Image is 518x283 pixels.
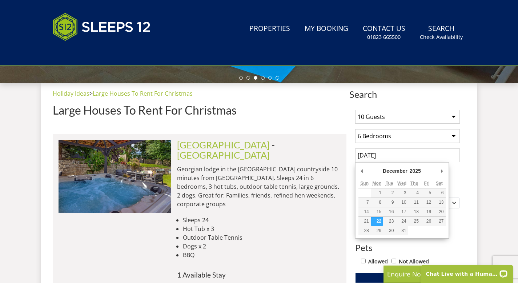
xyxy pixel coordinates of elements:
[177,150,270,160] a: [GEOGRAPHIC_DATA]
[355,273,460,283] button: Update
[177,139,275,160] span: -
[420,33,463,41] small: Check Availability
[399,258,429,266] label: Not Allowed
[382,166,409,176] div: December
[358,166,366,176] button: Previous Month
[410,181,418,186] abbr: Thursday
[395,188,408,198] button: 3
[49,49,125,56] iframe: Customer reviews powered by Trustpilot
[383,198,395,207] button: 9
[360,21,408,44] a: Contact Us01823 665500
[395,198,408,207] button: 10
[53,104,346,116] h1: Large Houses To Rent For Christmas
[93,89,193,97] a: Large Houses To Rent For Christmas
[433,207,445,216] button: 20
[358,207,371,216] button: 14
[386,181,393,186] abbr: Tuesday
[355,243,460,252] h3: Pets
[408,198,421,207] button: 11
[424,181,429,186] abbr: Friday
[371,226,383,235] button: 29
[433,198,445,207] button: 13
[436,181,443,186] abbr: Saturday
[373,181,382,186] abbr: Monday
[421,217,433,226] button: 26
[183,224,341,233] li: Hot Tub x 3
[183,242,341,251] li: Dogs x 2
[383,217,395,226] button: 23
[395,217,408,226] button: 24
[409,166,422,176] div: 2025
[433,188,445,198] button: 6
[421,188,433,198] button: 5
[408,217,421,226] button: 25
[421,207,433,216] button: 19
[53,9,151,45] img: Sleeps 12
[416,260,518,283] iframe: LiveChat chat widget
[371,207,383,216] button: 15
[358,198,371,207] button: 7
[177,271,341,279] h4: 1 Available Stay
[408,188,421,198] button: 4
[433,217,445,226] button: 27
[183,216,341,224] li: Sleeps 24
[367,33,401,41] small: 01823 665500
[183,251,341,259] li: BBQ
[302,21,351,37] a: My Booking
[360,181,369,186] abbr: Sunday
[246,21,293,37] a: Properties
[383,226,395,235] button: 30
[383,188,395,198] button: 2
[371,198,383,207] button: 8
[349,89,466,99] span: Search
[395,226,408,235] button: 31
[395,207,408,216] button: 17
[371,217,383,226] button: 22
[368,258,388,266] label: Allowed
[53,89,89,97] a: Holiday Ideas
[387,269,496,279] p: Enquire Now
[177,165,341,208] p: Georgian lodge in the [GEOGRAPHIC_DATA] countryside 10 minutes from [GEOGRAPHIC_DATA]. Sleeps 24 ...
[358,217,371,226] button: 21
[421,198,433,207] button: 12
[355,148,460,162] input: Arrival Date
[59,140,171,212] img: open-uri20250716-22-em0v1f.original.
[417,21,466,44] a: SearchCheck Availability
[177,139,270,150] a: [GEOGRAPHIC_DATA]
[358,226,371,235] button: 28
[408,207,421,216] button: 18
[183,233,341,242] li: Outdoor Table Tennis
[383,207,395,216] button: 16
[371,188,383,198] button: 1
[397,181,406,186] abbr: Wednesday
[89,89,93,97] span: >
[438,166,446,176] button: Next Month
